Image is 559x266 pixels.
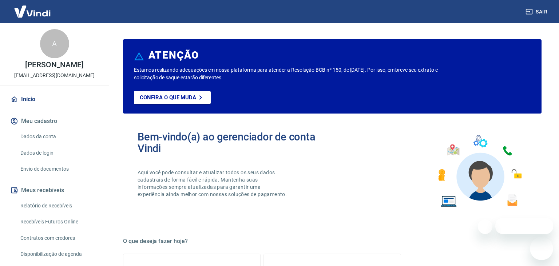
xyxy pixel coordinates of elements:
[17,231,100,246] a: Contratos com credores
[148,52,199,59] h6: ATENÇÃO
[134,66,451,82] p: Estamos realizando adequações em nossa plataforma para atender a Resolução BCB nº 150, de [DATE]....
[17,162,100,176] a: Envio de documentos
[9,0,56,23] img: Vindi
[17,198,100,213] a: Relatório de Recebíveis
[140,94,196,101] p: Confira o que muda
[14,72,95,79] p: [EMAIL_ADDRESS][DOMAIN_NAME]
[123,238,542,245] h5: O que deseja fazer hoje?
[9,91,100,107] a: Início
[17,146,100,160] a: Dados de login
[134,91,211,104] a: Confira o que muda
[17,129,100,144] a: Dados da conta
[9,182,100,198] button: Meus recebíveis
[524,5,550,19] button: Sair
[478,219,492,234] iframe: Fechar mensagem
[40,29,69,58] div: A
[25,61,83,69] p: [PERSON_NAME]
[138,169,288,198] p: Aqui você pode consultar e atualizar todos os seus dados cadastrais de forma fácil e rápida. Mant...
[495,218,553,234] iframe: Mensagem da empresa
[17,214,100,229] a: Recebíveis Futuros Online
[9,113,100,129] button: Meu cadastro
[138,131,332,154] h2: Bem-vindo(a) ao gerenciador de conta Vindi
[432,131,527,211] img: Imagem de um avatar masculino com diversos icones exemplificando as funcionalidades do gerenciado...
[17,247,100,262] a: Disponibilização de agenda
[530,237,553,260] iframe: Botão para abrir a janela de mensagens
